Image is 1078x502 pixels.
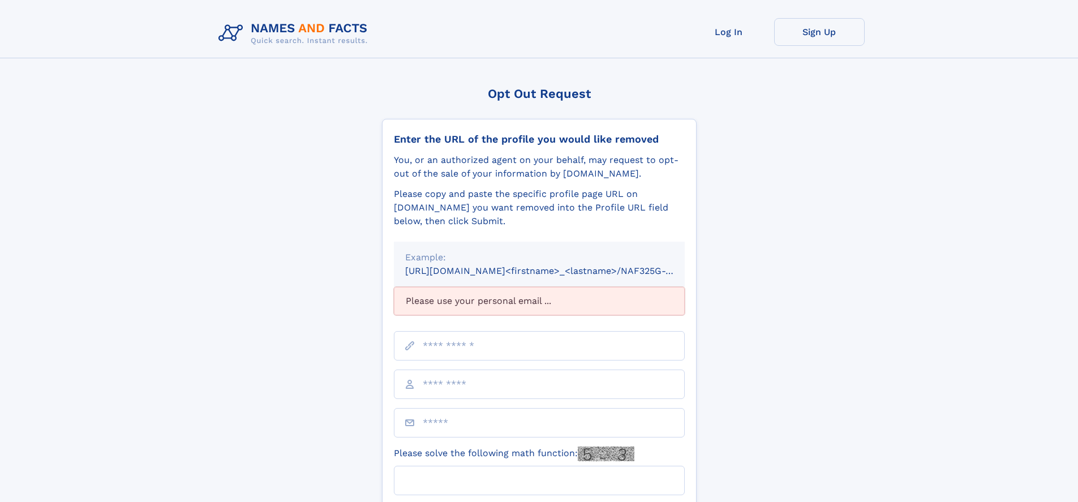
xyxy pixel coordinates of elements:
a: Log In [684,18,774,46]
div: Please use your personal email ... [394,287,685,315]
div: You, or an authorized agent on your behalf, may request to opt-out of the sale of your informatio... [394,153,685,181]
small: [URL][DOMAIN_NAME]<firstname>_<lastname>/NAF325G-xxxxxxxx [405,265,706,276]
div: Opt Out Request [382,87,697,101]
div: Enter the URL of the profile you would like removed [394,133,685,145]
label: Please solve the following math function: [394,447,634,461]
img: Logo Names and Facts [214,18,377,49]
div: Please copy and paste the specific profile page URL on [DOMAIN_NAME] you want removed into the Pr... [394,187,685,228]
div: Example: [405,251,673,264]
a: Sign Up [774,18,865,46]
